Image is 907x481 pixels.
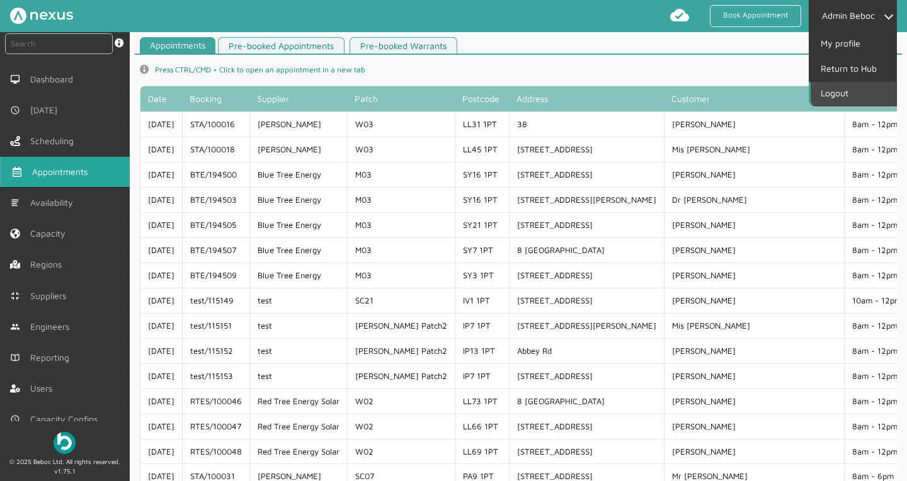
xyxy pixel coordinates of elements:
[509,237,664,263] td: 8 [GEOGRAPHIC_DATA]
[249,187,347,212] td: Blue Tree Energy
[811,82,896,106] a: Logout
[664,288,844,313] td: [PERSON_NAME]
[10,136,20,146] img: scheduling-left-menu.svg
[664,111,844,137] td: [PERSON_NAME]
[140,388,182,414] td: [DATE]
[249,414,347,439] td: Red Tree Energy Solar
[10,105,20,115] img: md-time.svg
[249,86,347,111] th: Supplier
[664,313,844,338] td: Mis [PERSON_NAME]
[347,414,455,439] td: W02
[12,167,22,177] img: appointments-left-menu.svg
[10,322,20,332] img: md-people.svg
[140,212,182,237] td: [DATE]
[455,111,509,137] td: LL31 1PT
[249,111,347,137] td: [PERSON_NAME]
[455,187,509,212] td: SY16 1PT
[509,363,664,388] td: [STREET_ADDRESS]
[811,32,896,56] a: My profile
[350,37,457,54] a: Pre-booked Warrants
[664,86,844,111] th: Customer
[182,363,249,388] td: test/115153
[5,33,113,54] input: Search by: Ref, PostCode, MPAN, MPRN, Account, Customer
[670,5,690,25] img: md-cloud-done.svg
[30,136,79,146] span: Scheduling
[347,338,455,363] td: [PERSON_NAME] Patch2
[182,313,249,338] td: test/115151
[30,414,103,424] span: Capacity Configs
[30,229,71,239] span: Capacity
[455,363,509,388] td: IP7 1PT
[10,8,73,24] img: Nexus
[182,162,249,187] td: BTE/194500
[249,263,347,288] td: Blue Tree Energy
[811,57,896,81] a: Return to Hub
[347,237,455,263] td: M03
[30,291,71,301] span: Suppliers
[182,187,249,212] td: BTE/194503
[664,414,844,439] td: [PERSON_NAME]
[347,388,455,414] td: W02
[54,432,76,454] img: Beboc Logo
[664,263,844,288] td: [PERSON_NAME]
[509,137,664,162] td: [STREET_ADDRESS]
[10,74,20,84] img: md-desktop.svg
[10,198,20,208] img: md-list.svg
[249,388,347,414] td: Red Tree Energy Solar
[140,439,182,464] td: [DATE]
[347,263,455,288] td: M03
[455,313,509,338] td: IP7 1PT
[509,212,664,237] td: [STREET_ADDRESS]
[710,5,801,27] a: Book Appointment
[455,439,509,464] td: LL69 1PT
[455,86,509,111] th: Postcode
[455,162,509,187] td: SY16 1PT
[455,137,509,162] td: LL45 1PT
[140,137,182,162] td: [DATE]
[140,111,182,137] td: [DATE]
[182,263,249,288] td: BTE/194509
[182,439,249,464] td: RTES/100048
[509,187,664,212] td: [STREET_ADDRESS][PERSON_NAME]
[182,338,249,363] td: test/115152
[249,137,347,162] td: [PERSON_NAME]
[30,353,74,363] span: Reporting
[249,162,347,187] td: Blue Tree Energy
[455,414,509,439] td: LL66 1PT
[30,198,78,208] span: Availability
[664,388,844,414] td: [PERSON_NAME]
[347,137,455,162] td: W03
[664,212,844,237] td: [PERSON_NAME]
[664,237,844,263] td: [PERSON_NAME]
[140,363,182,388] td: [DATE]
[509,288,664,313] td: [STREET_ADDRESS]
[455,212,509,237] td: SY21 1PT
[30,259,67,269] span: Regions
[140,162,182,187] td: [DATE]
[509,338,664,363] td: Abbey Rd
[30,322,74,332] span: Engineers
[140,86,182,111] th: Date
[182,111,249,137] td: STA/100016
[455,237,509,263] td: SY7 1PT
[182,212,249,237] td: BTE/194505
[10,229,20,239] img: capacity-left-menu.svg
[347,363,455,388] td: [PERSON_NAME] Patch2
[509,162,664,187] td: [STREET_ADDRESS]
[155,65,365,75] span: Press CTRL/CMD + Click to open an appointment in a new tab
[664,439,844,464] td: [PERSON_NAME]
[455,288,509,313] td: IV1 1PT
[664,338,844,363] td: [PERSON_NAME]
[30,105,62,115] span: [DATE]
[347,187,455,212] td: M03
[509,313,664,338] td: [STREET_ADDRESS][PERSON_NAME]
[664,137,844,162] td: Mis [PERSON_NAME]
[182,86,249,111] th: Booking
[218,37,345,54] a: Pre-booked Appointments
[140,237,182,263] td: [DATE]
[140,263,182,288] td: [DATE]
[10,259,20,269] img: regions.left-menu.svg
[182,137,249,162] td: STA/100018
[455,338,509,363] td: IP13 1PT
[509,111,664,137] td: 38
